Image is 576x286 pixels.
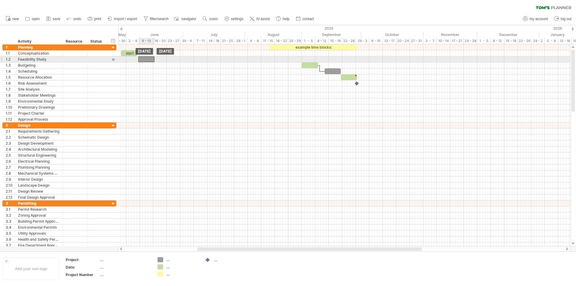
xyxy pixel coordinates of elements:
a: filter/search [142,15,170,23]
div: .... [100,265,150,270]
div: Schematic Design [18,134,60,140]
div: 8 - 12 [491,38,504,44]
div: Requirements Gathering [18,128,60,134]
div: Scheduling [18,68,60,74]
div: Risk Assessment [18,80,60,86]
a: new [4,15,21,23]
div: Design [18,122,60,128]
span: navigator [181,17,196,21]
div: 13 - 17 [383,38,396,44]
div: 8 - 12 [315,38,329,44]
div: 9 - 13 [140,38,153,44]
div: Zoning Approval [18,212,60,218]
span: print [94,17,101,21]
div: 2.5 [6,152,15,158]
div: 6 - 10 [369,38,383,44]
div: June 2025 [126,32,183,38]
div: 22 - 26 [518,38,531,44]
div: 30 - 4 [180,38,194,44]
div: September 2025 [302,32,361,38]
span: filter/search [150,17,169,21]
div: 1.11 [6,110,15,116]
div: 23 - 27 [167,38,180,44]
div: .... [166,272,199,277]
div: Feasibility Study [18,56,60,62]
div: 3.1 [6,206,15,212]
div: 2 - 6 [126,38,140,44]
div: Resource [66,38,84,44]
div: Approval Process [18,116,60,122]
div: Budgeting [18,62,60,68]
div: 1 [6,44,15,50]
div: 24 - 28 [464,38,477,44]
div: 4 - 8 [248,38,261,44]
div: Building Permit Application [18,218,60,224]
div: Stakeholder Meetings [18,92,60,98]
span: import / export [114,17,137,21]
div: Design Development [18,140,60,146]
div: 2 [6,122,15,128]
a: log out [553,15,573,23]
div: Interior Design [18,176,60,182]
span: zoom [209,17,218,21]
div: .... [100,257,150,262]
a: help [274,15,291,23]
div: December 2025 [477,32,539,38]
span: contact [302,17,314,21]
div: October 2025 [361,32,423,38]
span: my account [529,17,548,21]
div: 1.1 [6,50,15,56]
div: [DATE] [136,48,153,55]
div: 2.1 [6,128,15,134]
div: Add your own logo [3,257,59,280]
div: 1 - 5 [302,38,315,44]
div: 2.11 [6,188,15,194]
div: scroll to activity [110,56,116,63]
div: Health and Safety Permits [18,236,60,242]
div: 2.12 [6,194,15,200]
a: my account [521,15,550,23]
div: 1.6 [6,80,15,86]
div: 10 - 14 [437,38,450,44]
div: Status [90,38,103,44]
div: 25 - 29 [288,38,302,44]
div: .... [214,257,246,262]
div: Resource Allocation [18,74,60,80]
span: new [12,17,19,21]
div: 5 - 9 [545,38,558,44]
a: AI assist [248,15,271,23]
div: 2.4 [6,146,15,152]
a: save [45,15,62,23]
div: start [121,50,137,56]
span: undo [73,17,81,21]
span: log out [561,17,571,21]
div: Date: [66,265,99,270]
div: 27 - 31 [410,38,423,44]
div: 1.2 [6,56,15,62]
div: 1.8 [6,92,15,98]
div: Structural Engineering [18,152,60,158]
div: Plumbing Planning [18,164,60,170]
span: help [283,17,289,21]
div: Utility Approvals [18,230,60,236]
div: 2.10 [6,182,15,188]
div: Design Review [18,188,60,194]
div: 20 - 24 [396,38,410,44]
div: .... [166,264,199,269]
div: August 2025 [245,32,302,38]
div: Environmental Study [18,98,60,104]
div: 12 - 16 [558,38,572,44]
div: Project: [66,257,99,262]
a: zoom [201,15,220,23]
div: 29 - 3 [356,38,369,44]
span: save [53,17,60,21]
div: 26 - 30 [113,38,126,44]
div: 16 - 20 [153,38,167,44]
div: 1.9 [6,98,15,104]
div: example time blocks: [269,44,357,50]
div: 18 - 22 [275,38,288,44]
div: Electrical Planning [18,158,60,164]
div: Permitting [18,200,60,206]
div: 3 - 7 [423,38,437,44]
div: [DATE] [157,48,174,55]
